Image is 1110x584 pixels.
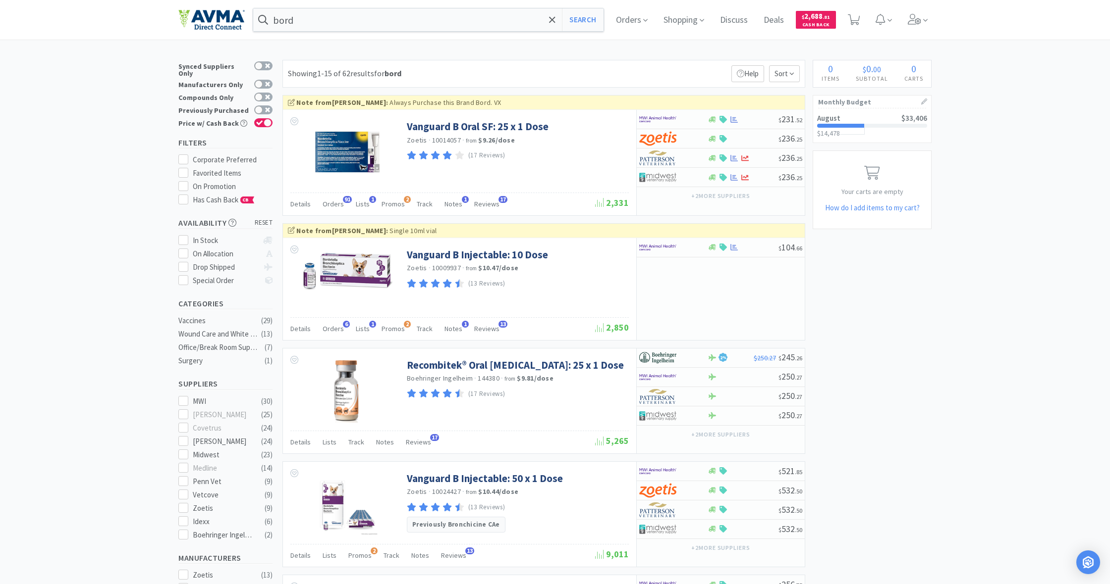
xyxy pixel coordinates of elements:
span: 0 [911,62,916,75]
a: Zoetis [407,136,427,145]
input: Search by item, sku, manufacturer, ingredient, size... [253,8,604,31]
strong: Note from [PERSON_NAME] : [296,226,388,235]
span: Track [348,438,364,446]
div: Favorited Items [193,167,273,179]
h5: Categories [178,298,273,309]
span: 9,011 [595,548,629,560]
span: 2,331 [595,197,629,208]
span: 17 [430,434,439,441]
div: On Allocation [193,248,259,260]
span: from [466,488,477,495]
strong: Note from [PERSON_NAME] : [296,98,388,107]
span: 236 [778,152,802,163]
span: 521 [778,465,802,477]
span: Notes [376,438,394,446]
span: 236 [778,171,802,183]
a: Zoetis [407,263,427,272]
span: for [374,68,401,78]
span: Sort [769,65,800,82]
span: Track [417,324,433,333]
div: Midwest [193,449,254,461]
div: ( 13 ) [261,328,273,340]
div: Showing 1-15 of 62 results [288,67,401,80]
span: $ [778,507,781,514]
a: Discuss [716,16,752,25]
span: Details [290,199,311,208]
div: ( 25 ) [261,409,273,421]
strong: $9.81 / dose [517,374,554,383]
span: Track [417,199,433,208]
div: ( 23 ) [261,449,273,461]
button: +2more suppliers [686,189,755,203]
span: 250 [778,409,802,421]
span: · [474,374,476,383]
span: . 50 [795,487,802,495]
span: Lists [356,324,370,333]
span: . 27 [795,412,802,420]
span: 10024427 [432,487,461,496]
span: $14,478 [817,129,840,138]
a: Deals [760,16,788,25]
span: . 25 [795,174,802,182]
img: f5e969b455434c6296c6d81ef179fa71_3.png [639,389,676,404]
div: Vaccines [178,315,259,327]
span: 2,688 [802,11,830,21]
h5: Filters [178,137,273,148]
span: 532 [778,485,802,496]
div: ( 13 ) [261,569,273,581]
button: +2more suppliers [686,428,755,441]
div: Medline [193,462,254,474]
a: Vanguard B Injectable: 10 Dose [407,248,548,261]
div: Manufacturers Only [178,80,249,88]
span: . 27 [795,374,802,381]
button: +2more suppliers [686,541,755,555]
span: . 81 [823,14,830,20]
span: 17 [499,196,507,203]
span: · [462,487,464,496]
span: 10009937 [432,263,461,272]
span: $ [778,468,781,476]
div: ( 9 ) [265,489,273,501]
span: 91 [343,196,352,203]
strong: bord [385,68,401,78]
span: 13 [465,547,474,554]
span: CB [241,197,251,203]
span: 532 [778,523,802,535]
span: 00 [873,64,881,74]
span: 1 [462,196,469,203]
span: Lists [356,199,370,208]
span: reset [255,218,273,228]
img: 4dd14cff54a648ac9e977f0c5da9bc2e_5.png [639,522,676,536]
span: $ [778,244,781,252]
img: f6b2451649754179b5b4e0c70c3f7cb0_2.png [639,370,676,385]
span: · [429,136,431,145]
strong: Previously Bronchicine CAe [412,520,500,529]
span: . 27 [795,393,802,400]
span: 13 [499,321,507,328]
span: · [501,374,503,383]
span: 2 [404,321,411,328]
a: $2,688.81Cash Back [796,6,836,33]
img: 57c5da1e08c74e15a1d4471e818cbab6_158433.jpeg [315,120,380,184]
div: Zoetis [193,569,254,581]
span: . 25 [795,136,802,143]
img: 4dd14cff54a648ac9e977f0c5da9bc2e_5.png [639,170,676,185]
h5: Manufacturers [178,552,273,564]
div: [PERSON_NAME] [193,436,254,447]
span: $ [778,393,781,400]
div: ( 2 ) [265,529,273,541]
div: ( 9 ) [265,476,273,487]
p: Your carts are empty [813,186,931,197]
h4: Subtotal [847,74,896,83]
img: f6b2451649754179b5b4e0c70c3f7cb0_2.png [639,464,676,479]
span: Lists [323,551,336,560]
span: from [466,265,477,272]
span: $ [802,14,804,20]
img: d3d75194faf8450d9659962d1ee0a3c0_348487.png [315,472,380,536]
div: ( 14 ) [261,462,273,474]
img: f5e969b455434c6296c6d81ef179fa71_3.png [639,150,676,165]
p: (13 Reviews) [468,502,505,513]
span: Promos [382,324,405,333]
img: e4e33dab9f054f5782a47901c742baa9_102.png [178,9,245,30]
h2: August [817,114,840,122]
